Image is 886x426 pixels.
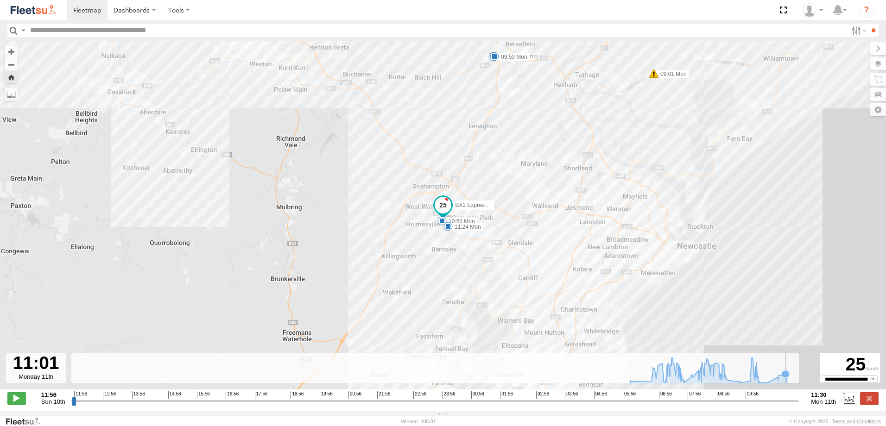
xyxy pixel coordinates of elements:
[821,354,879,375] div: 25
[536,391,549,399] span: 02:56
[5,71,18,83] button: Zoom Home
[654,70,690,78] label: 09:01 Mon
[832,419,881,424] a: Terms and Conditions
[623,391,636,399] span: 05:56
[413,391,426,399] span: 22:56
[859,3,874,18] i: ?
[291,391,304,399] span: 18:56
[659,391,672,399] span: 06:56
[500,391,513,399] span: 01:56
[197,391,210,399] span: 15:56
[320,391,333,399] span: 19:56
[746,391,759,399] span: 09:56
[5,88,18,101] label: Measure
[7,392,26,404] label: Play/Stop
[594,391,607,399] span: 04:56
[799,3,826,17] div: Ben McLennan
[41,391,65,398] strong: 11:56
[103,391,116,399] span: 12:56
[870,103,886,116] label: Map Settings
[811,391,836,398] strong: 11:30
[471,391,484,399] span: 00:56
[448,223,484,231] label: 11:24 Mon
[5,417,48,426] a: Visit our Website
[132,391,145,399] span: 13:56
[443,391,456,399] span: 23:56
[9,4,57,16] img: fleetsu-logo-horizontal.svg
[5,45,18,58] button: Zoom in
[5,58,18,71] button: Zoom out
[377,391,390,399] span: 21:56
[348,391,361,399] span: 20:56
[811,398,836,405] span: Mon 11th Aug 2025
[19,24,27,37] label: Search Query
[860,392,879,404] label: Close
[442,217,478,226] label: 10:50 Mon
[226,391,239,399] span: 16:56
[565,391,578,399] span: 03:56
[455,202,497,208] span: BX2 Express Ute
[255,391,268,399] span: 17:56
[688,391,701,399] span: 07:56
[848,24,868,37] label: Search Filter Options
[74,391,87,399] span: 11:56
[168,391,181,399] span: 14:56
[401,419,436,424] div: Version: 305.01
[494,53,530,61] label: 09:53 Mon
[717,391,730,399] span: 08:56
[789,419,881,424] div: © Copyright 2025 -
[41,398,65,405] span: Sun 10th Aug 2025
